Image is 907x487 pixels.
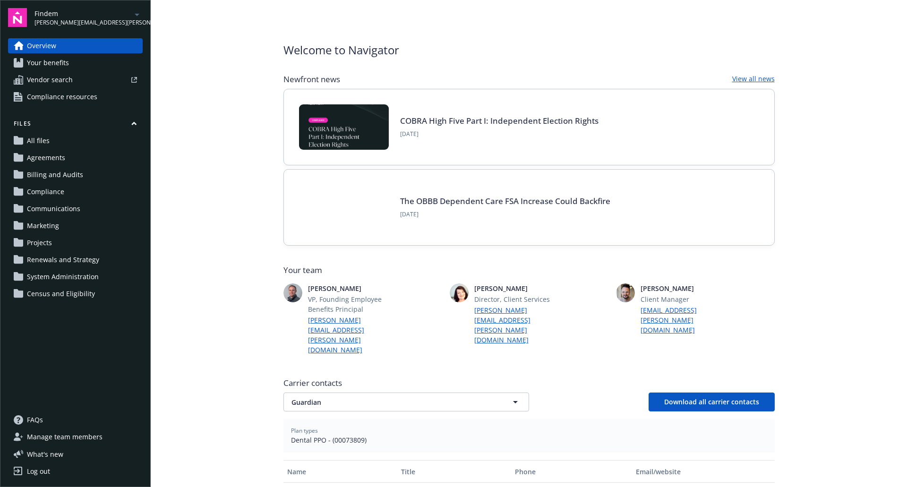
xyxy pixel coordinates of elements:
[27,218,59,233] span: Marketing
[308,315,401,355] a: [PERSON_NAME][EMAIL_ADDRESS][PERSON_NAME][DOMAIN_NAME]
[27,286,95,301] span: Census and Eligibility
[27,252,99,267] span: Renewals and Strategy
[291,435,767,445] span: Dental PPO - (00073809)
[8,269,143,284] a: System Administration
[400,130,599,138] span: [DATE]
[8,429,143,444] a: Manage team members
[27,235,52,250] span: Projects
[283,74,340,85] span: Newfront news
[34,8,143,27] button: Findem[PERSON_NAME][EMAIL_ADDRESS][PERSON_NAME][DOMAIN_NAME]arrowDropDown
[8,8,27,27] img: navigator-logo.svg
[511,460,632,483] button: Phone
[283,377,775,389] span: Carrier contacts
[291,397,488,407] span: Guardian
[27,269,99,284] span: System Administration
[283,42,399,59] span: Welcome to Navigator
[27,184,64,199] span: Compliance
[299,185,389,230] img: BLOG-Card Image - Compliance - OBBB Dep Care FSA - 08-01-25.jpg
[27,464,50,479] div: Log out
[287,467,394,477] div: Name
[397,460,511,483] button: Title
[291,427,767,435] span: Plan types
[283,393,529,411] button: Guardian
[8,150,143,165] a: Agreements
[308,294,401,314] span: VP, Founding Employee Benefits Principal
[8,286,143,301] a: Census and Eligibility
[131,9,143,20] a: arrowDropDown
[474,294,567,304] span: Director, Client Services
[400,196,610,206] a: The OBBB Dependent Care FSA Increase Could Backfire
[27,449,63,459] span: What ' s new
[400,115,599,126] a: COBRA High Five Part I: Independent Election Rights
[8,167,143,182] a: Billing and Audits
[636,467,770,477] div: Email/website
[34,18,131,27] span: [PERSON_NAME][EMAIL_ADDRESS][PERSON_NAME][DOMAIN_NAME]
[8,218,143,233] a: Marketing
[649,393,775,411] button: Download all carrier contacts
[641,305,733,335] a: [EMAIL_ADDRESS][PERSON_NAME][DOMAIN_NAME]
[8,38,143,53] a: Overview
[8,89,143,104] a: Compliance resources
[8,252,143,267] a: Renewals and Strategy
[664,397,759,406] span: Download all carrier contacts
[616,283,635,302] img: photo
[400,210,610,219] span: [DATE]
[34,9,131,18] span: Findem
[27,201,80,216] span: Communications
[8,201,143,216] a: Communications
[27,412,43,427] span: FAQs
[641,283,733,293] span: [PERSON_NAME]
[8,133,143,148] a: All files
[27,38,56,53] span: Overview
[8,72,143,87] a: Vendor search
[283,265,775,276] span: Your team
[308,283,401,293] span: [PERSON_NAME]
[27,429,103,444] span: Manage team members
[8,235,143,250] a: Projects
[27,133,50,148] span: All files
[27,72,73,87] span: Vendor search
[27,150,65,165] span: Agreements
[732,74,775,85] a: View all news
[8,184,143,199] a: Compliance
[401,467,507,477] div: Title
[450,283,469,302] img: photo
[8,449,78,459] button: What's new
[299,104,389,150] img: BLOG-Card Image - Compliance - COBRA High Five Pt 1 07-18-25.jpg
[474,283,567,293] span: [PERSON_NAME]
[283,283,302,302] img: photo
[515,467,628,477] div: Phone
[474,305,567,345] a: [PERSON_NAME][EMAIL_ADDRESS][PERSON_NAME][DOMAIN_NAME]
[27,89,97,104] span: Compliance resources
[283,460,397,483] button: Name
[8,55,143,70] a: Your benefits
[632,460,774,483] button: Email/website
[8,412,143,427] a: FAQs
[27,55,69,70] span: Your benefits
[8,120,143,131] button: Files
[641,294,733,304] span: Client Manager
[27,167,83,182] span: Billing and Audits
